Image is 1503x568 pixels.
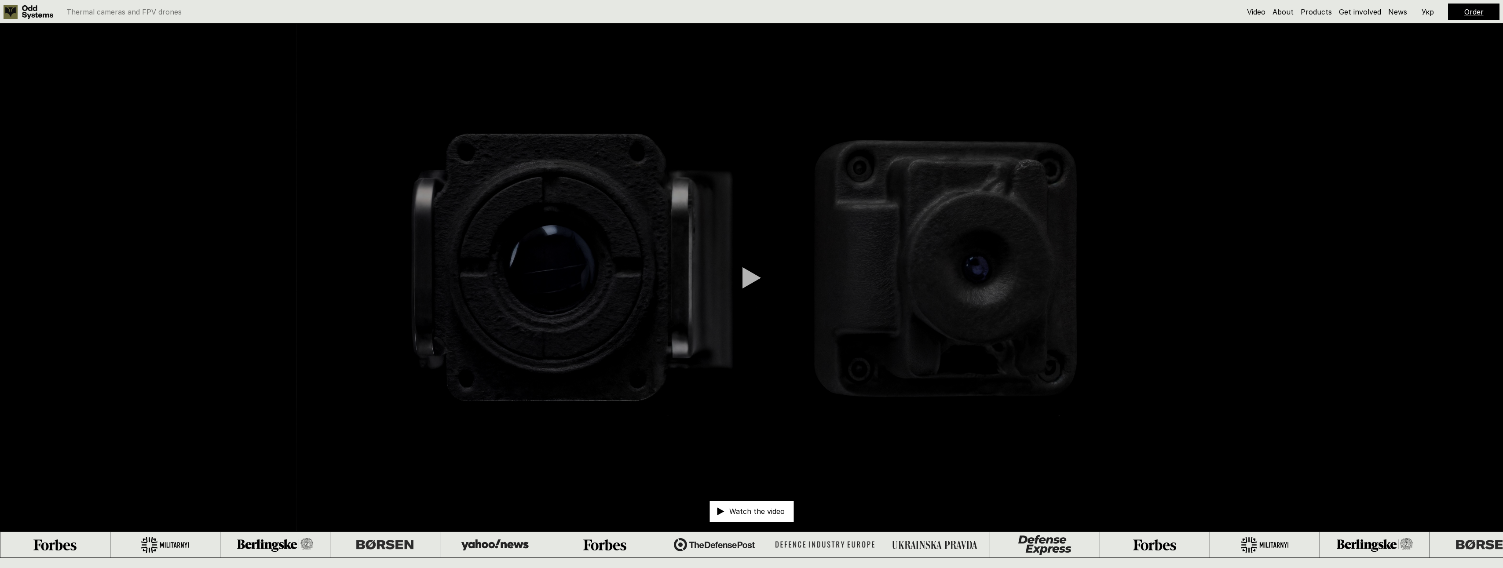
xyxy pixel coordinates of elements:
a: Video [1247,7,1265,16]
a: Order [1464,7,1484,16]
p: Watch the video [729,508,785,515]
a: News [1388,7,1407,16]
a: Get involved [1339,7,1381,16]
p: Thermal cameras and FPV drones [66,8,182,15]
p: Укр [1422,8,1434,15]
a: About [1273,7,1294,16]
a: Products [1301,7,1332,16]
